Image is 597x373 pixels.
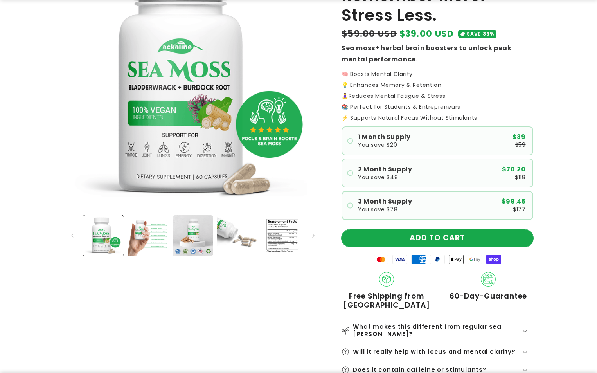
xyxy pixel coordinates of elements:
[502,166,526,173] span: $70.20
[217,215,258,256] button: Load image 4 in gallery view
[358,175,398,180] span: You save $48
[173,215,213,256] button: Load image 3 in gallery view
[262,215,303,256] button: Load image 5 in gallery view
[358,134,410,140] span: 1 Month Supply
[342,292,432,310] span: Free Shipping from [GEOGRAPHIC_DATA]
[64,227,81,244] button: Slide left
[305,227,322,244] button: Slide right
[342,27,397,40] s: $59.00 USD
[342,43,512,64] strong: Sea moss+ herbal brain boosters to unlock peak mental performance.
[481,272,496,287] img: 60_day_Guarantee.png
[358,142,397,148] span: You save $20
[515,175,525,180] span: $118
[502,198,526,205] span: $99.45
[342,343,533,361] summary: Will it really help with focus and mental clarity?
[358,166,412,173] span: 2 Month Supply
[353,348,516,356] h2: Will it really help with focus and mental clarity?
[342,229,533,247] button: ADD TO CART
[353,323,521,338] h2: What makes this different from regular sea [PERSON_NAME]?
[515,142,526,148] span: $59
[342,318,533,342] summary: What makes this different from regular sea [PERSON_NAME]?
[467,30,494,38] span: SAVE 33%
[513,207,525,212] span: $177
[342,115,533,121] p: ⚡ Supports Natural Focus Without Stimulants
[358,207,397,212] span: You save $78
[450,292,527,301] span: 60-Day-Guarantee
[358,198,412,205] span: 3 Month Supply
[512,134,526,140] span: $39
[379,272,394,287] img: Shipping.png
[342,92,349,100] strong: 🧘‍♀️
[342,71,533,110] p: 🧠 Boosts Mental Clarity 💡 Enhances Memory & Retention Reduces Mental Fatigue & Stress 📚 Perfect f...
[399,27,454,40] span: $39.00 USD
[83,215,124,256] button: Load image 1 in gallery view
[128,215,168,256] button: Load image 2 in gallery view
